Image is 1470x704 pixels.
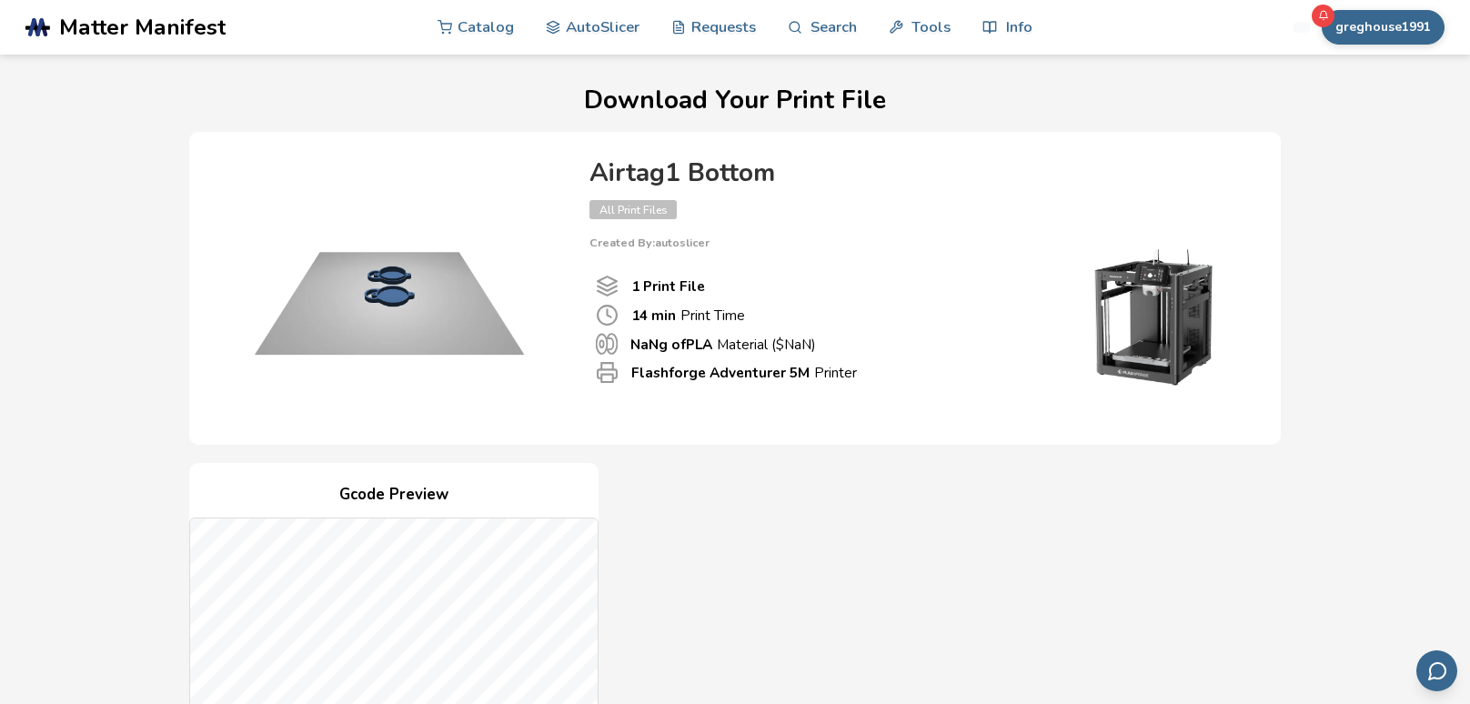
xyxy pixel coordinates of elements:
img: Printer [1062,249,1244,386]
img: Product [207,150,571,423]
b: NaN g of PLA [630,335,712,354]
b: Flashforge Adventurer 5M [631,363,810,382]
p: Material ($ NaN ) [630,335,816,354]
h4: Gcode Preview [189,481,599,509]
p: Print Time [631,306,745,325]
h1: Download Your Print File [29,86,1440,115]
b: 14 min [631,306,676,325]
span: Printer [596,361,619,384]
p: Printer [631,363,857,382]
span: Number Of Print files [596,275,619,297]
b: 1 Print File [631,277,705,296]
span: Material Used [596,333,618,355]
span: Print Time [596,304,619,327]
span: Matter Manifest [59,15,226,40]
h4: Airtag1 Bottom [589,159,1244,187]
button: Send feedback via email [1416,650,1457,691]
p: Created By: autoslicer [589,236,1244,249]
button: greghouse1991 [1322,10,1445,45]
span: All Print Files [589,200,677,219]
